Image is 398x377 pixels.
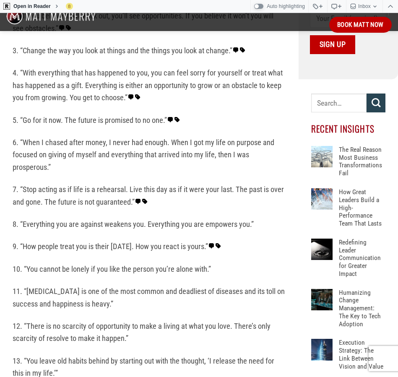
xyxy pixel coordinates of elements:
[311,122,375,135] span: Recent Insights
[310,35,355,54] input: Sign Up
[13,68,283,102] rw-highlight: 4. “With everything that has happened to you, you can feel sorry for yourself or treat what has h...
[13,218,286,230] p: 8. “Everything you are against weakens you. Everything you are empowers you.”
[311,94,367,112] input: Search…
[339,188,385,228] a: How Great Leaders Build a High-Performance Team That Lasts
[13,46,246,55] rw-highlight: 3. “Change the way you look at things and the things you look at change.”
[13,285,286,310] p: 11. “[MEDICAL_DATA] is one of the most common and deadliest of diseases and its toll on success a...
[13,116,180,125] rw-highlight: 5. “Go for it now. The future is promised to no one.”
[339,289,385,328] a: Humanizing Change Management: The Key to Tech Adoption
[13,263,286,275] p: 10. “You cannot be lonely if you like the person you’re alone with.”
[367,94,385,112] button: Submit
[329,17,392,33] a: Book Matt Now
[339,146,385,177] a: The Real Reason Most Business Transformations Fail
[13,11,273,32] rw-highlight: 2. “If you believe it will work out, you’ll see opportunities. If you believe it won’t you will s...
[13,242,221,251] rw-highlight: 9. “How people treat you is their [DATE]. How you react is yours.”
[13,320,286,345] p: 12. “There is no scarcity of opportunity to make a living at what you love. There’s only scarcity...
[13,136,286,173] p: 6. “When I chased after money, I never had enough. When I got my life on purpose and focused on g...
[13,185,284,206] rw-highlight: 7. “Stop acting as if life is a rehearsal. Live this day as if it were your last. The past is ove...
[6,2,96,31] img: Matt Mayberry
[339,339,385,370] a: Execution Strategy: The Link Between Vision and Value
[339,239,385,278] a: Redefining Leader Communication for Greater Impact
